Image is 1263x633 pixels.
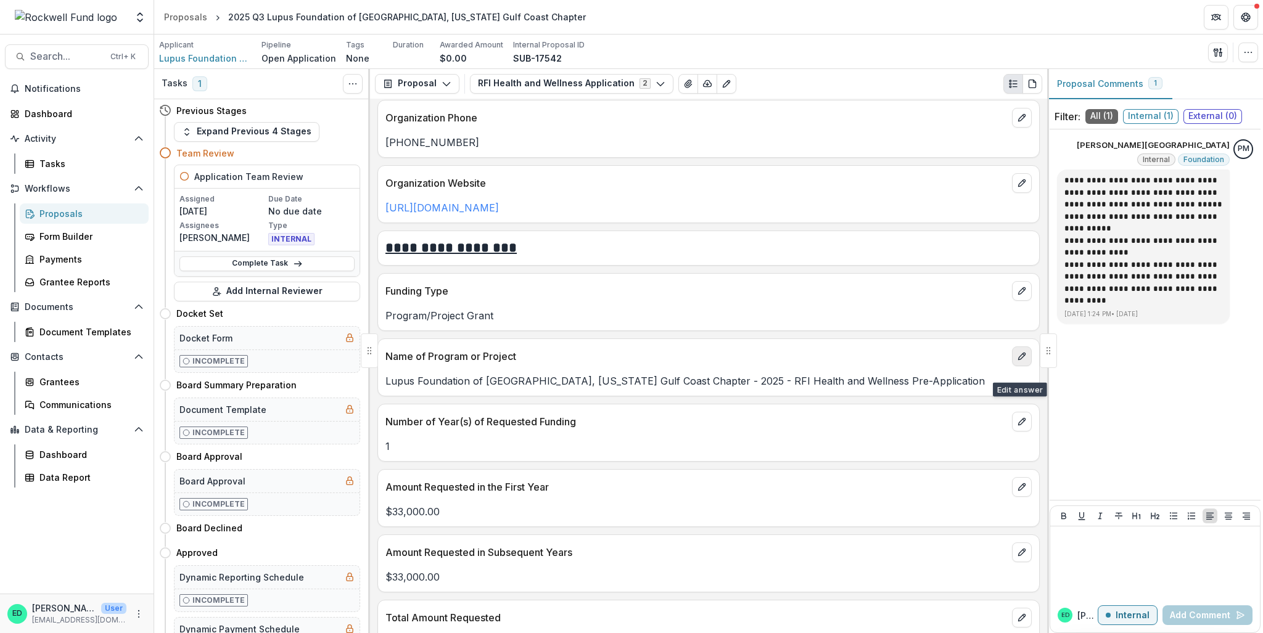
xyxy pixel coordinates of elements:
[179,194,266,205] p: Assigned
[131,5,149,30] button: Open entity switcher
[39,207,139,220] div: Proposals
[1012,346,1032,366] button: edit
[1077,609,1098,622] p: [PERSON_NAME] D
[176,378,297,391] h4: Board Summary Preparation
[1012,173,1032,193] button: edit
[1183,109,1242,124] span: External ( 0 )
[717,74,736,94] button: Edit as form
[192,427,245,438] p: Incomplete
[20,322,149,342] a: Document Templates
[176,104,247,117] h4: Previous Stages
[393,39,424,51] p: Duration
[20,394,149,415] a: Communications
[5,79,149,99] button: Notifications
[678,74,698,94] button: View Attached Files
[1221,508,1236,523] button: Align Center
[176,450,242,463] h4: Board Approval
[1162,605,1253,625] button: Add Comment
[25,84,144,94] span: Notifications
[1204,5,1228,30] button: Partners
[385,610,1007,625] p: Total Amount Requested
[32,602,96,615] p: [PERSON_NAME]
[159,8,212,26] a: Proposals
[179,205,266,218] p: [DATE]
[1061,612,1069,618] div: Estevan D. Delgado
[25,352,129,362] span: Contacts
[20,249,149,269] a: Payments
[375,74,459,94] button: Proposal
[1239,508,1254,523] button: Align Right
[176,546,218,559] h4: Approved
[192,76,207,91] span: 1
[5,129,149,149] button: Open Activity
[1143,155,1170,164] span: Internal
[192,356,245,367] p: Incomplete
[25,425,129,435] span: Data & Reporting
[1203,508,1217,523] button: Align Left
[1184,508,1199,523] button: Ordered List
[385,308,1032,323] p: Program/Project Grant
[174,282,360,301] button: Add Internal Reviewer
[513,52,562,65] p: SUB-17542
[1148,508,1162,523] button: Heading 2
[268,194,355,205] p: Due Date
[346,52,369,65] p: None
[39,325,139,338] div: Document Templates
[5,347,149,367] button: Open Contacts
[385,545,1007,560] p: Amount Requested in Subsequent Years
[1012,412,1032,431] button: edit
[228,10,586,23] div: 2025 Q3 Lupus Foundation of [GEOGRAPHIC_DATA], [US_STATE] Gulf Coast Chapter
[385,135,1032,150] p: [PHONE_NUMBER]
[385,110,1007,125] p: Organization Phone
[440,39,503,51] p: Awarded Amount
[176,307,223,320] h4: Docket Set
[5,44,149,69] button: Search...
[108,50,138,63] div: Ctrl + K
[176,521,242,534] h4: Board Declined
[261,52,336,65] p: Open Application
[1012,477,1032,497] button: edit
[32,615,126,626] p: [EMAIL_ADDRESS][DOMAIN_NAME]
[385,504,1032,519] p: $33,000.00
[1012,608,1032,627] button: edit
[39,375,139,388] div: Grantees
[20,226,149,247] a: Form Builder
[162,78,187,89] h3: Tasks
[1022,74,1042,94] button: PDF view
[1012,542,1032,562] button: edit
[179,403,266,416] h5: Document Template
[1233,5,1258,30] button: Get Help
[261,39,291,51] p: Pipeline
[513,39,585,51] p: Internal Proposal ID
[179,571,304,584] h5: Dynamic Reporting Schedule
[179,256,355,271] a: Complete Task
[20,153,149,174] a: Tasks
[1111,508,1126,523] button: Strike
[39,398,139,411] div: Communications
[1056,508,1071,523] button: Bold
[131,606,146,621] button: More
[1064,309,1222,319] p: [DATE] 1:24 PM • [DATE]
[39,230,139,243] div: Form Builder
[39,157,139,170] div: Tasks
[1047,69,1172,99] button: Proposal Comments
[1238,145,1249,153] div: Patrick Moreno-Covington
[268,205,355,218] p: No due date
[1085,109,1118,124] span: All ( 1 )
[20,372,149,392] a: Grantees
[179,332,232,345] h5: Docket Form
[1183,155,1224,164] span: Foundation
[343,74,363,94] button: Toggle View Cancelled Tasks
[39,448,139,461] div: Dashboard
[1154,79,1157,88] span: 1
[39,253,139,266] div: Payments
[179,220,266,231] p: Assignees
[15,10,117,25] img: Rockwell Fund logo
[101,603,126,614] p: User
[25,134,129,144] span: Activity
[1093,508,1108,523] button: Italicize
[159,8,591,26] nav: breadcrumb
[194,170,303,183] h5: Application Team Review
[385,374,1032,388] p: Lupus Foundation of [GEOGRAPHIC_DATA], [US_STATE] Gulf Coast Chapter - 2025 - RFI Health and Well...
[1116,610,1150,621] p: Internal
